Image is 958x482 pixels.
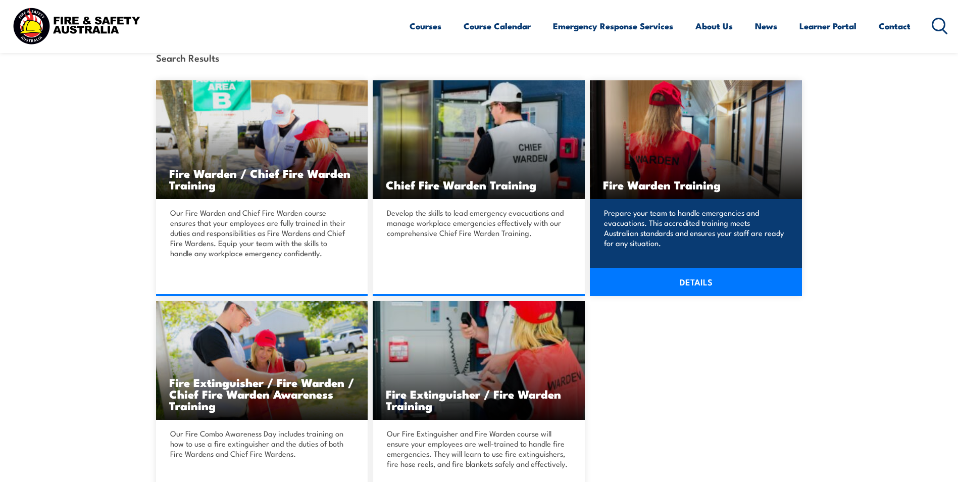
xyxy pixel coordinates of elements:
h3: Fire Warden / Chief Fire Warden Training [169,167,355,190]
img: Fire Combo Awareness Day [156,301,368,420]
a: Course Calendar [464,13,531,39]
strong: Search Results [156,51,219,64]
img: Chief Fire Warden Training [373,80,585,199]
p: Our Fire Extinguisher and Fire Warden course will ensure your employees are well-trained to handl... [387,428,568,469]
a: Fire Warden / Chief Fire Warden Training [156,80,368,199]
h3: Fire Warden Training [603,179,789,190]
a: About Us [695,13,733,39]
a: DETAILS [590,268,802,296]
img: Fire Extinguisher Fire Warden Training [373,301,585,420]
a: Fire Extinguisher / Fire Warden / Chief Fire Warden Awareness Training [156,301,368,420]
p: Our Fire Combo Awareness Day includes training on how to use a fire extinguisher and the duties o... [170,428,351,459]
h3: Chief Fire Warden Training [386,179,572,190]
p: Our Fire Warden and Chief Fire Warden course ensures that your employees are fully trained in the... [170,208,351,258]
a: Courses [410,13,441,39]
h3: Fire Extinguisher / Fire Warden / Chief Fire Warden Awareness Training [169,376,355,411]
a: News [755,13,777,39]
p: Prepare your team to handle emergencies and evacuations. This accredited training meets Australia... [604,208,785,248]
h3: Fire Extinguisher / Fire Warden Training [386,388,572,411]
p: Develop the skills to lead emergency evacuations and manage workplace emergencies effectively wit... [387,208,568,238]
a: Emergency Response Services [553,13,673,39]
a: Fire Extinguisher / Fire Warden Training [373,301,585,420]
a: Learner Portal [799,13,856,39]
img: Fire Warden Training [590,80,802,199]
a: Contact [879,13,911,39]
img: Fire Warden and Chief Fire Warden Training [156,80,368,199]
